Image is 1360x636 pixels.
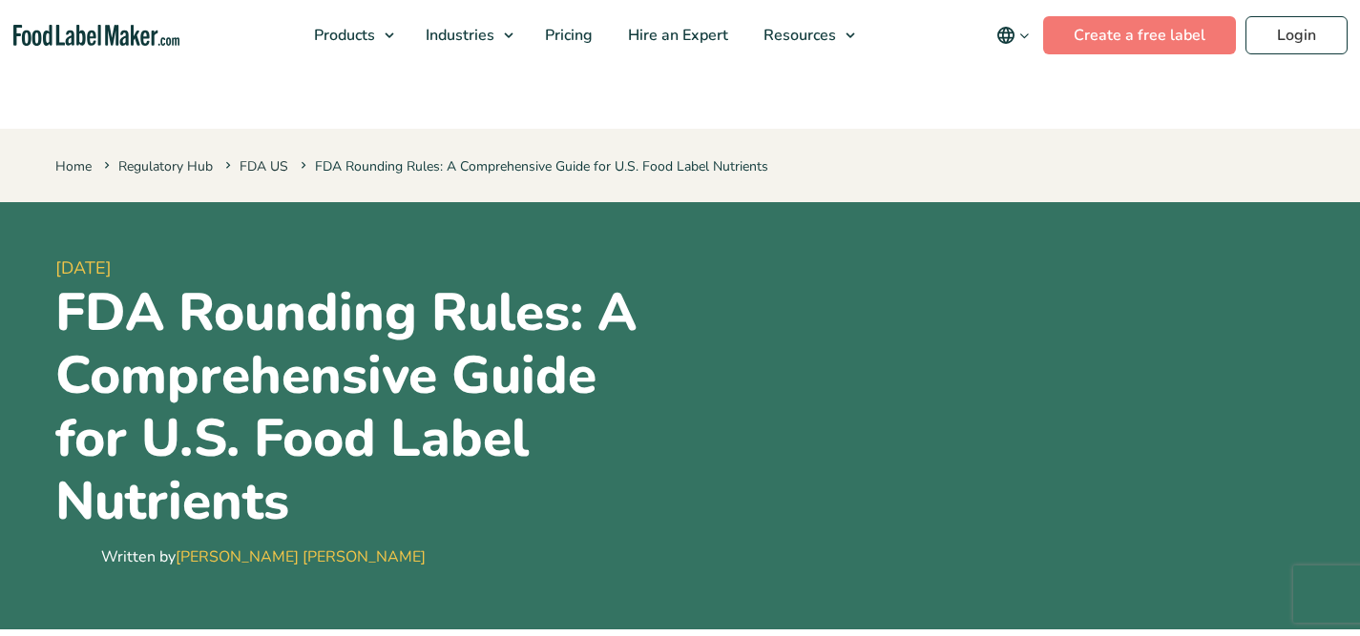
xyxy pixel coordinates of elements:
[297,157,768,175] span: FDA Rounding Rules: A Comprehensive Guide for U.S. Food Label Nutrients
[240,157,288,175] a: FDA US
[1043,16,1236,54] a: Create a free label
[539,25,595,46] span: Pricing
[420,25,496,46] span: Industries
[55,157,92,175] a: Home
[622,25,730,46] span: Hire an Expert
[176,546,426,567] a: [PERSON_NAME] [PERSON_NAME]
[308,25,377,46] span: Products
[55,281,673,533] h1: FDA Rounding Rules: A Comprehensive Guide for U.S. Food Label Nutrients
[55,538,94,576] img: Maria Abi Hanna - Food Label Maker
[55,256,673,281] span: [DATE]
[1245,16,1348,54] a: Login
[758,25,838,46] span: Resources
[101,545,426,568] div: Written by
[118,157,213,175] a: Regulatory Hub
